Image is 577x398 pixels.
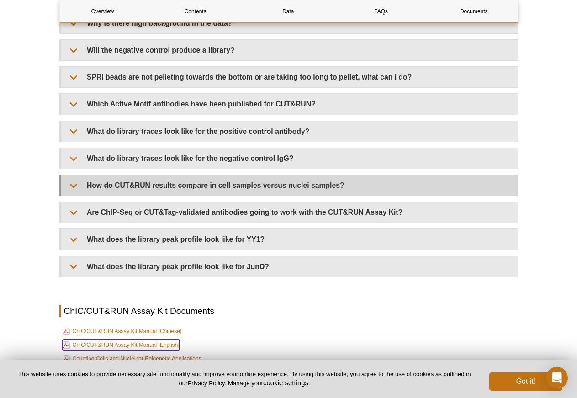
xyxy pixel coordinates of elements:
[263,379,308,387] button: cookie settings
[63,340,180,350] a: ChIC/CUT&RUN Assay Kit Manual [English]
[61,229,518,249] summary: What does the library peak profile look like for YY1?
[61,94,518,114] summary: Which Active Motif antibodies have been published for CUT&RUN?
[61,148,518,169] summary: What do library traces look like for the negative control IgG?
[61,121,518,142] summary: What do library traces look like for the positive control antibody?
[153,0,238,22] a: Contents
[61,40,518,60] summary: Will the negative control produce a library?
[60,0,146,22] a: Overview
[63,326,182,337] a: ChIC/CUT&RUN Assay Kit Manual [Chinese]
[63,353,201,364] a: Counting Cells and Nuclei for Epigenetic Applications
[431,0,517,22] a: Documents
[546,367,568,389] div: Open Intercom Messenger
[338,0,424,22] a: FAQs
[61,67,518,87] summary: SPRI beads are not pelleting towards the bottom or are taking too long to pellet, what can I do?
[61,256,518,277] summary: What does the library peak profile look like for JunD?
[187,380,224,387] a: Privacy Policy
[59,305,518,317] h2: ChIC/CUT&RUN Assay Kit Documents
[245,0,331,22] a: Data
[61,175,518,196] summary: How do CUT&RUN results compare in cell samples versus nuclei samples?
[61,202,518,223] summary: Are ChIP-Seq or CUT&Tag-validated antibodies going to work with the CUT&RUN Assay Kit?
[15,370,474,387] p: This website uses cookies to provide necessary site functionality and improve your online experie...
[489,372,562,391] button: Got it!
